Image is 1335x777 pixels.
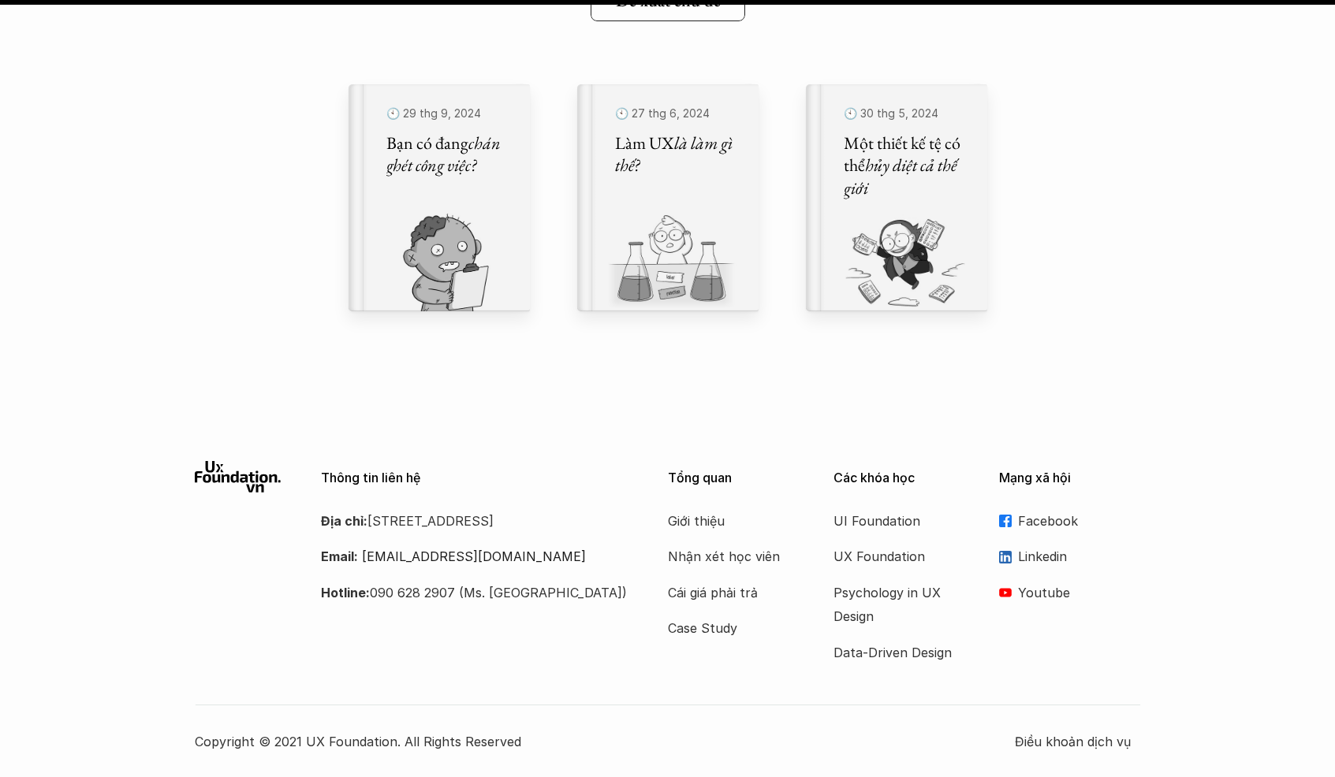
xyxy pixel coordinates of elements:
a: Case Study [668,616,794,640]
a: 🕙 29 thg 9, 2024Bạn có đangchán ghét công việc? [349,84,530,311]
p: Copyright © 2021 UX Foundation. All Rights Reserved [195,730,1015,753]
p: Youtube [1018,581,1141,604]
p: Facebook [1018,509,1141,533]
p: Linkedin [1018,545,1141,568]
a: Psychology in UX Design [833,581,960,629]
p: Các khóa học [833,470,975,485]
p: 090 628 2907 (Ms. [GEOGRAPHIC_DATA]) [321,581,628,604]
a: Giới thiệu [668,509,794,533]
a: Youtube [999,581,1141,604]
a: Linkedin [999,545,1141,568]
strong: Hotline: [321,585,370,600]
a: UX Foundation [833,545,960,568]
h5: Làm UX [615,132,740,177]
p: [STREET_ADDRESS] [321,509,628,533]
a: 🕙 27 thg 6, 2024Làm UXlà làm gì thế? [577,84,759,311]
a: [EMAIL_ADDRESS][DOMAIN_NAME] [362,548,586,564]
a: Facebook [999,509,1141,533]
em: chán ghét công việc? [386,131,504,177]
a: 🕙 30 thg 5, 2024Một thiết kế tệ có thểhủy diệt cả thế giới [806,84,987,311]
p: 🕙 29 thg 9, 2024 [386,103,511,125]
p: Thông tin liên hệ [321,470,628,485]
h5: Bạn có đang [386,132,511,177]
a: Điều khoản dịch vụ [1015,730,1141,753]
a: UI Foundation [833,509,960,533]
a: Nhận xét học viên [668,545,794,568]
a: Cái giá phải trả [668,581,794,604]
em: hủy diệt cả thế giới [844,154,960,199]
p: 🕙 27 thg 6, 2024 [615,103,740,125]
p: Mạng xã hội [999,470,1141,485]
a: Data-Driven Design [833,641,960,664]
strong: Địa chỉ: [321,513,367,529]
em: là làm gì thế? [615,131,736,177]
p: Tổng quan [668,470,810,485]
strong: Email: [321,548,358,564]
p: 🕙 30 thg 5, 2024 [844,103,968,125]
h5: Một thiết kế tệ có thể [844,132,968,199]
